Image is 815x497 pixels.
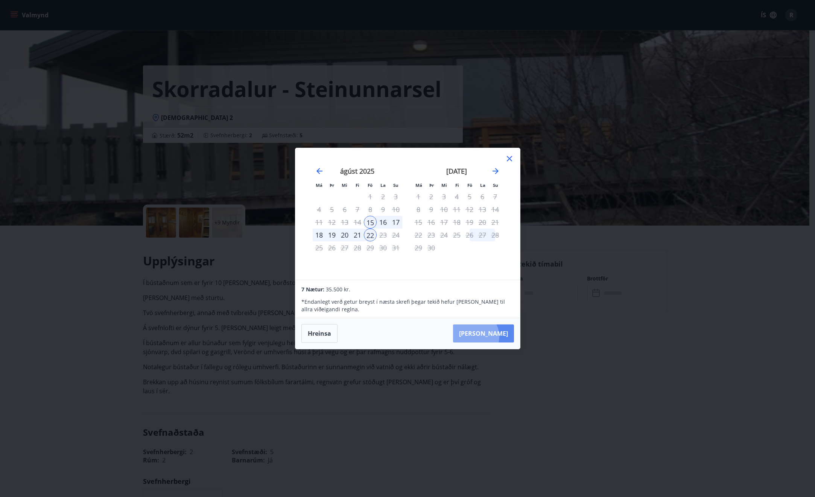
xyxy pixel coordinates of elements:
td: Not available. fimmtudagur, 4. september 2025 [450,190,463,203]
td: Not available. sunnudagur, 24. ágúst 2025 [389,229,402,241]
small: Þr [429,182,434,188]
td: Choose mánudagur, 15. september 2025 as your check-in date. It’s available. [412,216,425,229]
td: Choose miðvikudagur, 10. september 2025 as your check-in date. It’s available. [438,203,450,216]
td: Not available. þriðjudagur, 5. ágúst 2025 [325,203,338,216]
small: La [380,182,386,188]
td: Not available. laugardagur, 2. ágúst 2025 [377,190,389,203]
td: Choose þriðjudagur, 23. september 2025 as your check-in date. It’s available. [425,229,438,241]
td: Not available. sunnudagur, 31. ágúst 2025 [389,241,402,254]
td: Choose laugardagur, 27. september 2025 as your check-in date. It’s available. [476,229,489,241]
td: Not available. mánudagur, 11. ágúst 2025 [313,216,325,229]
td: Not available. laugardagur, 6. september 2025 [476,190,489,203]
td: Choose þriðjudagur, 16. september 2025 as your check-in date. It’s available. [425,216,438,229]
button: [PERSON_NAME] [453,324,514,342]
td: Not available. þriðjudagur, 12. ágúst 2025 [325,216,338,229]
td: Not available. fimmtudagur, 7. ágúst 2025 [351,203,364,216]
small: Fö [467,182,472,188]
small: Mi [441,182,447,188]
small: Su [393,182,398,188]
td: Selected. fimmtudagur, 21. ágúst 2025 [351,229,364,241]
td: Not available. mánudagur, 4. ágúst 2025 [313,203,325,216]
td: Not available. miðvikudagur, 13. ágúst 2025 [338,216,351,229]
p: * Endanlegt verð getur breyst í næsta skrefi þegar tekið hefur [PERSON_NAME] til allra viðeigandi... [301,298,514,313]
td: Selected. mánudagur, 18. ágúst 2025 [313,229,325,241]
td: Choose miðvikudagur, 24. september 2025 as your check-in date. It’s available. [438,229,450,241]
td: Choose sunnudagur, 21. september 2025 as your check-in date. It’s available. [489,216,502,229]
td: Not available. þriðjudagur, 26. ágúst 2025 [325,241,338,254]
div: 16 [377,216,389,229]
div: 17 [389,216,402,229]
span: 7 Nætur: [301,286,324,293]
td: Not available. mánudagur, 1. september 2025 [412,190,425,203]
div: 19 [325,229,338,241]
td: Not available. miðvikudagur, 27. ágúst 2025 [338,241,351,254]
small: Fi [356,182,359,188]
small: Mi [342,182,347,188]
td: Not available. föstudagur, 5. september 2025 [463,190,476,203]
div: 20 [338,229,351,241]
div: Move forward to switch to the next month. [491,167,500,176]
div: Aðeins innritun í boði [364,216,377,229]
td: Selected as end date. föstudagur, 22. ágúst 2025 [364,229,377,241]
small: Fö [368,182,373,188]
td: Choose mánudagur, 29. september 2025 as your check-in date. It’s available. [412,241,425,254]
td: Not available. fimmtudagur, 14. ágúst 2025 [351,216,364,229]
strong: [DATE] [446,167,467,176]
td: Choose föstudagur, 26. september 2025 as your check-in date. It’s available. [463,229,476,241]
td: Choose þriðjudagur, 30. september 2025 as your check-in date. It’s available. [425,241,438,254]
td: Not available. laugardagur, 9. ágúst 2025 [377,203,389,216]
td: Not available. þriðjudagur, 2. september 2025 [425,190,438,203]
td: Not available. miðvikudagur, 3. september 2025 [438,190,450,203]
td: Not available. laugardagur, 30. ágúst 2025 [377,241,389,254]
td: Choose fimmtudagur, 25. september 2025 as your check-in date. It’s available. [450,229,463,241]
td: Not available. miðvikudagur, 6. ágúst 2025 [338,203,351,216]
small: La [480,182,485,188]
td: Choose föstudagur, 12. september 2025 as your check-in date. It’s available. [463,203,476,216]
td: Not available. föstudagur, 8. ágúst 2025 [364,203,377,216]
td: Not available. fimmtudagur, 28. ágúst 2025 [351,241,364,254]
td: Choose föstudagur, 19. september 2025 as your check-in date. It’s available. [463,216,476,229]
button: Hreinsa [301,324,338,343]
small: Su [493,182,498,188]
td: Choose fimmtudagur, 18. september 2025 as your check-in date. It’s available. [450,216,463,229]
td: Not available. sunnudagur, 3. ágúst 2025 [389,190,402,203]
div: Move backward to switch to the previous month. [315,167,324,176]
td: Choose miðvikudagur, 17. september 2025 as your check-in date. It’s available. [438,216,450,229]
td: Selected. miðvikudagur, 20. ágúst 2025 [338,229,351,241]
td: Selected. sunnudagur, 17. ágúst 2025 [389,216,402,229]
td: Choose sunnudagur, 14. september 2025 as your check-in date. It’s available. [489,203,502,216]
small: Má [415,182,422,188]
span: 35.500 kr. [326,286,350,293]
td: Not available. sunnudagur, 10. ágúst 2025 [389,203,402,216]
small: Má [316,182,322,188]
div: Calendar [304,157,511,271]
td: Not available. laugardagur, 13. september 2025 [476,203,489,216]
div: Aðeins útritun í boði [364,229,377,241]
td: Choose mánudagur, 22. september 2025 as your check-in date. It’s available. [412,229,425,241]
small: Fi [455,182,459,188]
td: Not available. föstudagur, 29. ágúst 2025 [364,241,377,254]
td: Selected as start date. föstudagur, 15. ágúst 2025 [364,216,377,229]
td: Choose þriðjudagur, 9. september 2025 as your check-in date. It’s available. [425,203,438,216]
td: Choose fimmtudagur, 11. september 2025 as your check-in date. It’s available. [450,203,463,216]
td: Selected. laugardagur, 16. ágúst 2025 [377,216,389,229]
td: Not available. mánudagur, 25. ágúst 2025 [313,241,325,254]
td: Selected. þriðjudagur, 19. ágúst 2025 [325,229,338,241]
td: Choose sunnudagur, 7. september 2025 as your check-in date. It’s available. [489,190,502,203]
div: 21 [351,229,364,241]
td: Not available. laugardagur, 23. ágúst 2025 [377,229,389,241]
td: Not available. laugardagur, 20. september 2025 [476,216,489,229]
td: Choose sunnudagur, 28. september 2025 as your check-in date. It’s available. [489,229,502,241]
div: 18 [313,229,325,241]
strong: ágúst 2025 [340,167,374,176]
td: Choose mánudagur, 8. september 2025 as your check-in date. It’s available. [412,203,425,216]
td: Not available. föstudagur, 1. ágúst 2025 [364,190,377,203]
small: Þr [330,182,334,188]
